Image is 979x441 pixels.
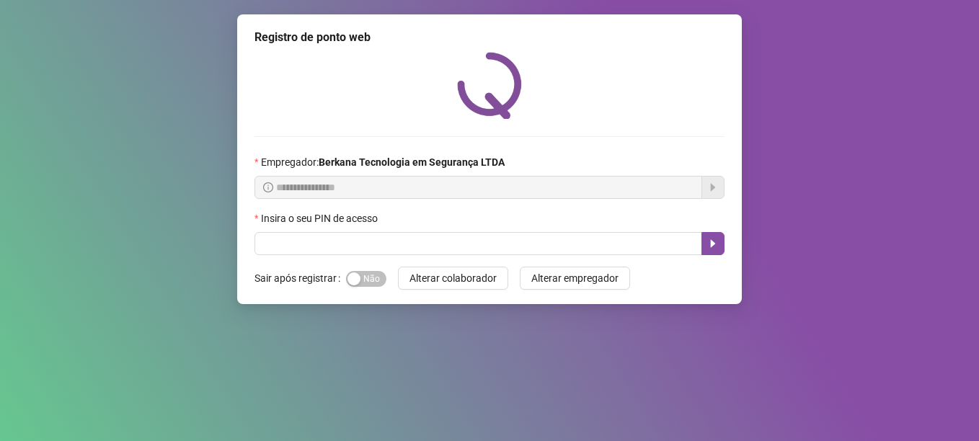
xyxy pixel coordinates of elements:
[409,270,497,286] span: Alterar colaborador
[254,267,346,290] label: Sair após registrar
[263,182,273,192] span: info-circle
[457,52,522,119] img: QRPoint
[398,267,508,290] button: Alterar colaborador
[254,210,387,226] label: Insira o seu PIN de acesso
[261,154,505,170] span: Empregador :
[520,267,630,290] button: Alterar empregador
[707,238,719,249] span: caret-right
[254,29,725,46] div: Registro de ponto web
[319,156,505,168] strong: Berkana Tecnologia em Segurança LTDA
[531,270,619,286] span: Alterar empregador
